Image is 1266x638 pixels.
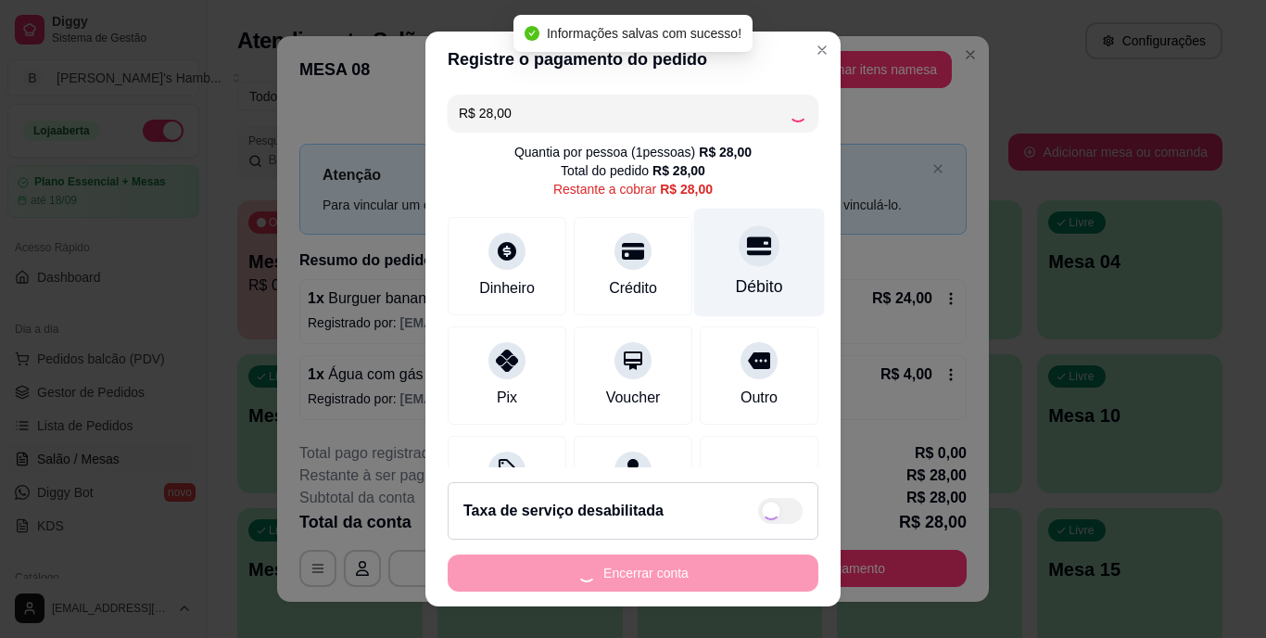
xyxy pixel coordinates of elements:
h2: Taxa de serviço desabilitada [463,500,664,522]
div: Loading [789,104,807,122]
div: R$ 28,00 [660,180,713,198]
div: Dinheiro [479,277,535,300]
button: Close [807,35,837,65]
div: Total do pedido [561,161,705,180]
div: Débito [736,275,783,300]
div: Restante a cobrar [553,180,713,198]
div: Outro [741,387,778,409]
span: Informações salvas com sucesso! [547,26,741,41]
div: Crédito [609,277,657,300]
div: Pix [497,387,517,409]
div: Voucher [606,387,661,409]
div: Quantia por pessoa ( 1 pessoas) [514,143,752,161]
span: check-circle [525,26,539,41]
div: R$ 28,00 [652,161,705,180]
div: R$ 28,00 [699,143,752,161]
header: Registre o pagamento do pedido [425,32,841,87]
input: Ex.: hambúrguer de cordeiro [459,95,789,132]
